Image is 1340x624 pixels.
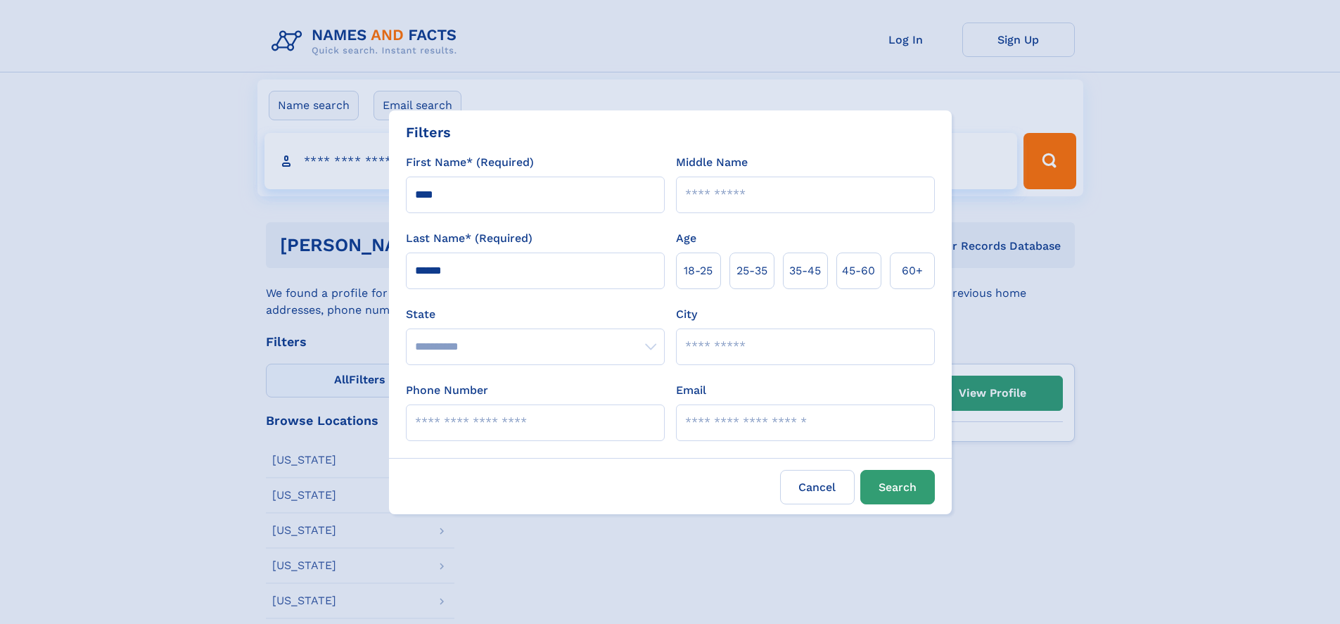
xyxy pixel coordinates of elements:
label: Age [676,230,696,247]
span: 35‑45 [789,262,821,279]
span: 18‑25 [684,262,713,279]
span: 25‑35 [736,262,767,279]
button: Search [860,470,935,504]
span: 45‑60 [842,262,875,279]
label: Cancel [780,470,855,504]
label: City [676,306,697,323]
label: State [406,306,665,323]
span: 60+ [902,262,923,279]
label: First Name* (Required) [406,154,534,171]
div: Filters [406,122,451,143]
label: Phone Number [406,382,488,399]
label: Middle Name [676,154,748,171]
label: Email [676,382,706,399]
label: Last Name* (Required) [406,230,532,247]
